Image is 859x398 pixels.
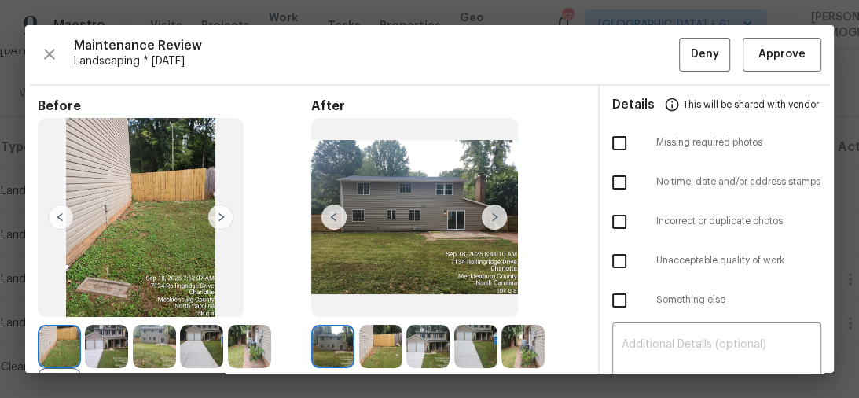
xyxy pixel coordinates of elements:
span: Missing required photos [656,136,822,149]
button: Approve [743,38,821,72]
div: Missing required photos [600,123,835,163]
img: right-chevron-button-url [208,205,233,230]
img: left-chevron-button-url [321,205,347,230]
div: Incorrect or duplicate photos [600,202,835,241]
span: This will be shared with vendor [683,86,819,123]
span: After [311,98,585,114]
span: Maintenance Review [74,38,679,53]
div: No time, date and/or address stamps [600,163,835,202]
span: Something else [656,293,822,307]
button: Deny [679,38,730,72]
div: Unacceptable quality of work [600,241,835,281]
img: left-chevron-button-url [48,205,73,230]
span: Approve [758,45,806,64]
span: Details [612,86,655,123]
img: right-chevron-button-url [482,205,507,230]
span: Before [38,98,311,114]
span: Incorrect or duplicate photos [656,215,822,228]
span: Landscaping * [DATE] [74,53,679,69]
span: No time, date and/or address stamps [656,175,822,189]
span: Deny [691,45,719,64]
span: Unacceptable quality of work [656,254,822,267]
div: Something else [600,281,835,320]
